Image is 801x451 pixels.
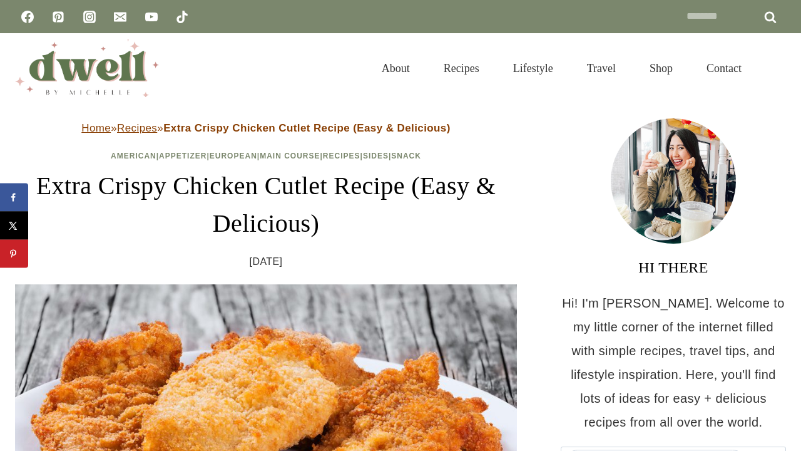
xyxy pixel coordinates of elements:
[81,122,111,134] a: Home
[81,122,451,134] span: » »
[139,4,164,29] a: YouTube
[427,46,496,90] a: Recipes
[159,152,207,160] a: Appetizer
[250,252,283,271] time: [DATE]
[108,4,133,29] a: Email
[365,46,758,90] nav: Primary Navigation
[15,4,40,29] a: Facebook
[570,46,633,90] a: Travel
[561,291,786,434] p: Hi! I'm [PERSON_NAME]. Welcome to my little corner of the internet filled with simple recipes, tr...
[765,58,786,79] button: View Search Form
[496,46,570,90] a: Lifestyle
[323,152,360,160] a: Recipes
[690,46,758,90] a: Contact
[363,152,389,160] a: Sides
[260,152,320,160] a: Main Course
[15,39,159,97] img: DWELL by michelle
[163,122,451,134] strong: Extra Crispy Chicken Cutlet Recipe (Easy & Delicious)
[77,4,102,29] a: Instagram
[365,46,427,90] a: About
[46,4,71,29] a: Pinterest
[117,122,157,134] a: Recipes
[15,167,517,242] h1: Extra Crispy Chicken Cutlet Recipe (Easy & Delicious)
[391,152,421,160] a: Snack
[111,152,156,160] a: American
[170,4,195,29] a: TikTok
[111,152,421,160] span: | | | | | |
[210,152,257,160] a: European
[561,256,786,279] h3: HI THERE
[633,46,690,90] a: Shop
